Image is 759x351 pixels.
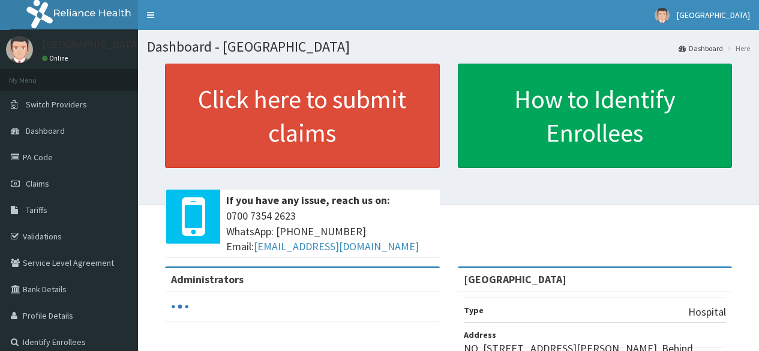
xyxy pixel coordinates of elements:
svg: audio-loading [171,298,189,316]
p: Hospital [688,304,726,320]
a: Click here to submit claims [165,64,440,168]
span: 0700 7354 2623 WhatsApp: [PHONE_NUMBER] Email: [226,208,434,254]
img: User Image [655,8,670,23]
a: How to Identify Enrollees [458,64,733,168]
strong: [GEOGRAPHIC_DATA] [464,272,566,286]
span: Switch Providers [26,99,87,110]
span: [GEOGRAPHIC_DATA] [677,10,750,20]
span: Dashboard [26,125,65,136]
img: User Image [6,36,33,63]
b: Address [464,329,496,340]
b: Administrators [171,272,244,286]
span: Tariffs [26,205,47,215]
li: Here [724,43,750,53]
a: [EMAIL_ADDRESS][DOMAIN_NAME] [254,239,419,253]
a: Dashboard [679,43,723,53]
h1: Dashboard - [GEOGRAPHIC_DATA] [147,39,750,55]
b: If you have any issue, reach us on: [226,193,390,207]
span: Claims [26,178,49,189]
a: Online [42,54,71,62]
p: [GEOGRAPHIC_DATA] [42,39,141,50]
b: Type [464,305,484,316]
